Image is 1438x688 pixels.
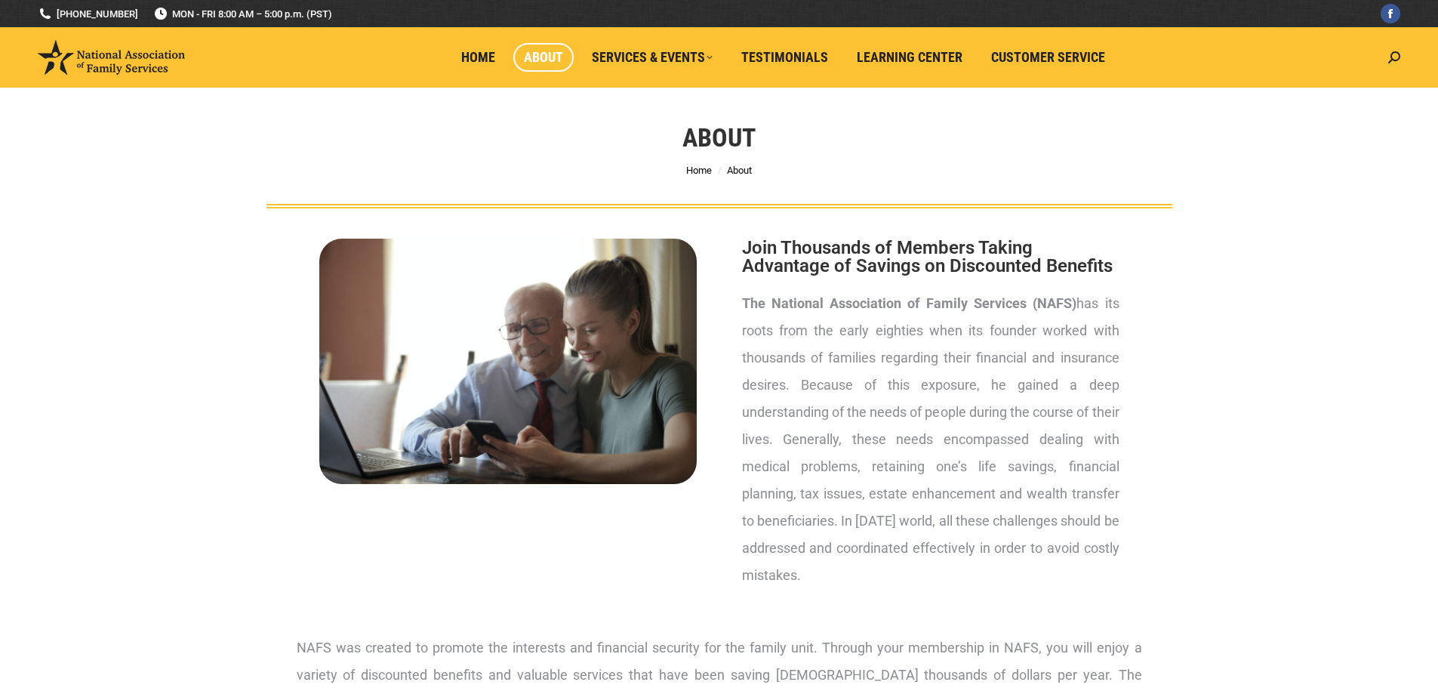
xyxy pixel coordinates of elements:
span: Home [461,49,495,66]
span: About [524,49,563,66]
h1: About [682,121,756,154]
h2: Join Thousands of Members Taking Advantage of Savings on Discounted Benefits [742,239,1119,275]
span: MON - FRI 8:00 AM – 5:00 p.m. (PST) [153,7,332,21]
a: [PHONE_NUMBER] [38,7,138,21]
span: Customer Service [991,49,1105,66]
span: About [727,165,752,176]
span: Services & Events [592,49,713,66]
a: Customer Service [981,43,1116,72]
a: About [513,43,574,72]
span: Testimonials [741,49,828,66]
strong: The National Association of Family Services (NAFS) [742,295,1077,311]
img: National Association of Family Services [38,40,185,75]
a: Facebook page opens in new window [1381,4,1400,23]
a: Home [451,43,506,72]
p: has its roots from the early eighties when its founder worked with thousands of families regardin... [742,290,1119,589]
img: About National Association of Family Services [319,239,697,484]
span: Learning Center [857,49,962,66]
a: Learning Center [846,43,973,72]
a: Home [686,165,712,176]
a: Testimonials [731,43,839,72]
